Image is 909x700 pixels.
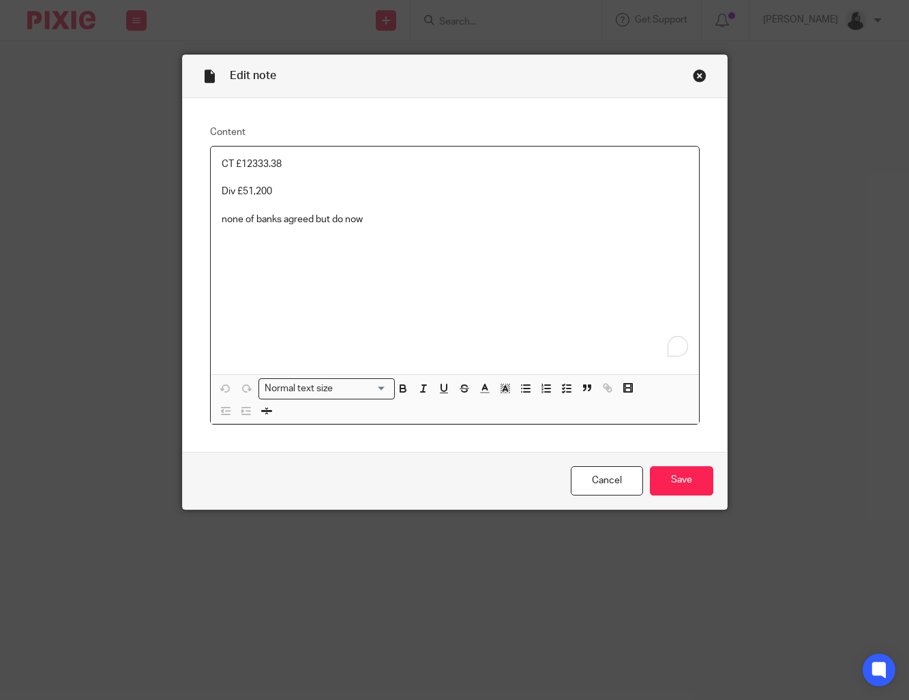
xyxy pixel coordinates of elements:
[230,70,276,81] span: Edit note
[211,147,699,374] div: To enrich screen reader interactions, please activate Accessibility in Grammarly extension settings
[650,466,713,496] input: Save
[222,213,688,226] p: none of banks agreed but do now
[693,69,706,82] div: Close this dialog window
[222,157,688,171] p: CT £12333.38
[571,466,643,496] a: Cancel
[262,382,336,396] span: Normal text size
[222,185,688,198] p: Div £51,200
[258,378,395,399] div: Search for option
[210,125,700,139] label: Content
[337,382,386,396] input: Search for option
